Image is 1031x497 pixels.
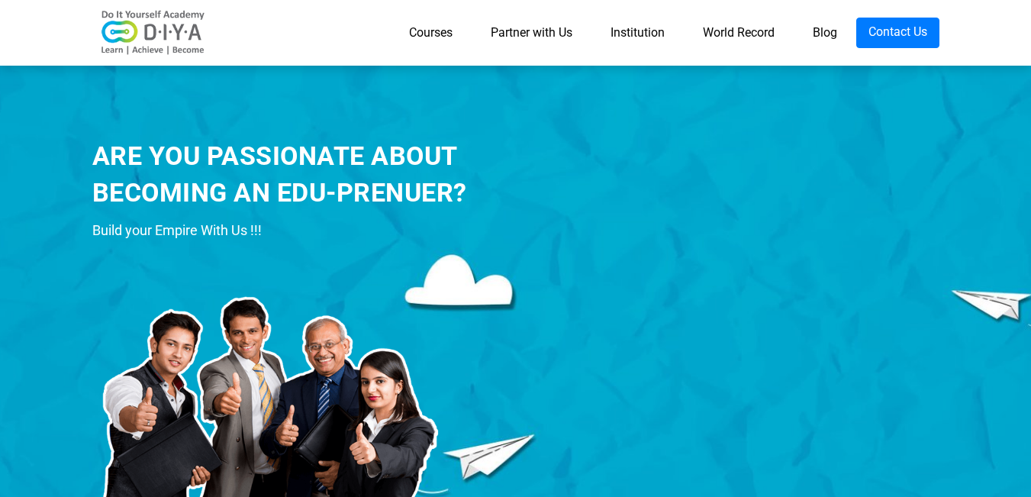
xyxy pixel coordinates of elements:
a: World Record [684,18,794,48]
a: Contact Us [856,18,939,48]
a: Blog [794,18,856,48]
a: Courses [390,18,472,48]
img: logo-v2.png [92,10,214,56]
a: Partner with Us [472,18,591,48]
a: Institution [591,18,684,48]
div: Build your Empire With Us !!! [92,219,577,242]
div: ARE YOU PASSIONATE ABOUT BECOMING AN EDU-PRENUER? [92,138,577,211]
